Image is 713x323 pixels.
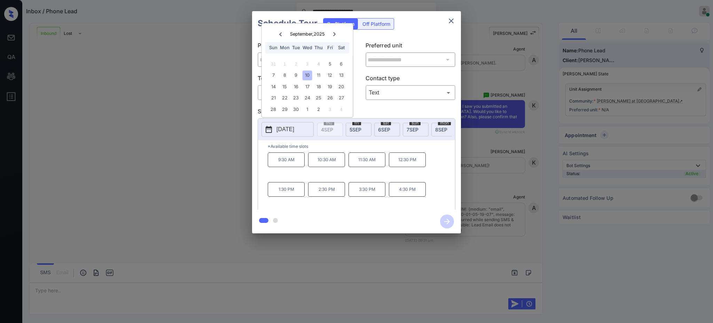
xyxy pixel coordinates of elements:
[261,122,314,137] button: [DATE]
[314,82,323,91] div: Choose Thursday, September 18th, 2025
[303,82,312,91] div: Choose Wednesday, September 17th, 2025
[367,87,454,98] div: Text
[336,59,346,69] div: Choose Saturday, September 6th, 2025
[366,41,456,52] p: Preferred unit
[366,74,456,85] p: Contact type
[336,93,346,103] div: Choose Saturday, September 27th, 2025
[308,182,345,197] p: 2:30 PM
[268,140,455,152] p: *Available time slots
[407,127,418,133] span: 7 SEP
[269,82,278,91] div: Choose Sunday, September 14th, 2025
[359,18,394,29] div: Off Platform
[291,105,301,114] div: Choose Tuesday, September 30th, 2025
[336,105,346,114] div: Not available Saturday, October 4th, 2025
[290,31,325,37] div: September , 2025
[348,152,385,167] p: 11:30 AM
[435,127,447,133] span: 8 SEP
[438,121,451,125] span: mon
[325,93,335,103] div: Choose Friday, September 26th, 2025
[264,58,351,115] div: month 2025-09
[269,105,278,114] div: Choose Sunday, September 28th, 2025
[403,123,429,136] div: date-select
[389,182,426,197] p: 4:30 PM
[291,82,301,91] div: Choose Tuesday, September 16th, 2025
[374,123,400,136] div: date-select
[303,93,312,103] div: Choose Wednesday, September 24th, 2025
[291,43,301,52] div: Tue
[314,70,323,80] div: Choose Thursday, September 11th, 2025
[269,93,278,103] div: Choose Sunday, September 21st, 2025
[325,43,335,52] div: Fri
[303,59,312,69] div: Not available Wednesday, September 3rd, 2025
[252,11,323,36] h2: Schedule Tour
[444,14,458,28] button: close
[269,59,278,69] div: Not available Sunday, August 31st, 2025
[291,59,301,69] div: Not available Tuesday, September 2nd, 2025
[276,125,294,134] p: [DATE]
[259,87,346,98] div: In Person
[280,82,289,91] div: Choose Monday, September 15th, 2025
[258,107,455,118] p: Select slot
[325,70,335,80] div: Choose Friday, September 12th, 2025
[258,74,348,85] p: Tour type
[308,152,345,167] p: 10:30 AM
[409,121,421,125] span: sun
[431,123,457,136] div: date-select
[350,127,361,133] span: 5 SEP
[314,93,323,103] div: Choose Thursday, September 25th, 2025
[378,127,390,133] span: 6 SEP
[280,105,289,114] div: Choose Monday, September 29th, 2025
[325,105,335,114] div: Not available Friday, October 3rd, 2025
[348,182,385,197] p: 3:30 PM
[303,105,312,114] div: Choose Wednesday, October 1st, 2025
[280,59,289,69] div: Not available Monday, September 1st, 2025
[268,152,305,167] p: 9:30 AM
[346,123,371,136] div: date-select
[314,43,323,52] div: Thu
[389,152,426,167] p: 12:30 PM
[314,59,323,69] div: Not available Thursday, September 4th, 2025
[336,70,346,80] div: Choose Saturday, September 13th, 2025
[336,82,346,91] div: Choose Saturday, September 20th, 2025
[352,121,361,125] span: fri
[303,70,312,80] div: Choose Wednesday, September 10th, 2025
[325,82,335,91] div: Choose Friday, September 19th, 2025
[280,43,289,52] div: Mon
[336,43,346,52] div: Sat
[314,105,323,114] div: Choose Thursday, October 2nd, 2025
[280,93,289,103] div: Choose Monday, September 22nd, 2025
[291,70,301,80] div: Choose Tuesday, September 9th, 2025
[325,59,335,69] div: Choose Friday, September 5th, 2025
[303,43,312,52] div: Wed
[323,18,358,29] div: On Platform
[269,43,278,52] div: Sun
[291,93,301,103] div: Choose Tuesday, September 23rd, 2025
[269,70,278,80] div: Choose Sunday, September 7th, 2025
[280,70,289,80] div: Choose Monday, September 8th, 2025
[268,182,305,197] p: 1:30 PM
[381,121,391,125] span: sat
[258,41,348,52] p: Preferred community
